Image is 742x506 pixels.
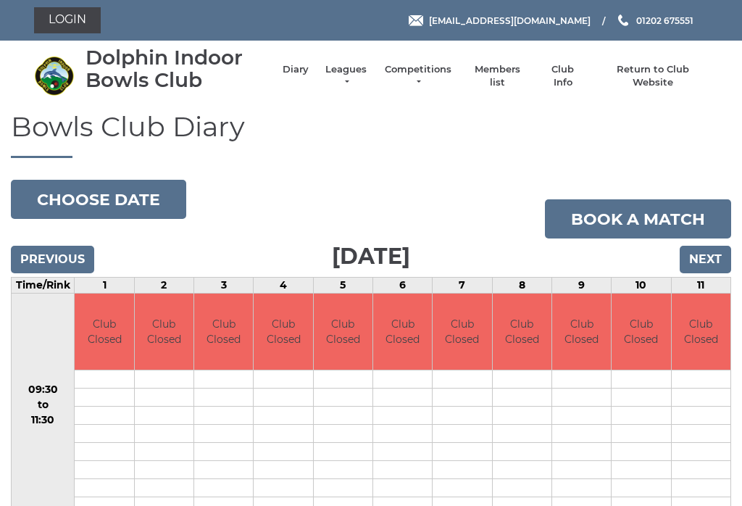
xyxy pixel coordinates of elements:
td: Club Closed [433,294,491,370]
td: Club Closed [493,294,551,370]
input: Previous [11,246,94,273]
span: [EMAIL_ADDRESS][DOMAIN_NAME] [429,14,591,25]
a: Leagues [323,63,369,89]
td: 9 [551,278,611,294]
input: Next [680,246,731,273]
a: Members list [467,63,527,89]
a: Club Info [542,63,584,89]
td: Club Closed [254,294,312,370]
td: Club Closed [552,294,611,370]
a: Phone us 01202 675551 [616,14,693,28]
span: 01202 675551 [636,14,693,25]
h1: Bowls Club Diary [11,112,731,159]
td: 5 [313,278,372,294]
td: 4 [254,278,313,294]
a: Book a match [545,199,731,239]
td: Club Closed [314,294,372,370]
td: 8 [492,278,551,294]
td: 11 [671,278,730,294]
td: 6 [373,278,433,294]
td: Time/Rink [12,278,75,294]
td: Club Closed [194,294,253,370]
button: Choose date [11,180,186,219]
td: 7 [433,278,492,294]
img: Email [409,15,423,26]
img: Dolphin Indoor Bowls Club [34,56,74,96]
div: Dolphin Indoor Bowls Club [86,46,268,91]
td: 10 [612,278,671,294]
a: Diary [283,63,309,76]
td: Club Closed [672,294,730,370]
a: Email [EMAIL_ADDRESS][DOMAIN_NAME] [409,14,591,28]
img: Phone us [618,14,628,26]
td: 1 [75,278,134,294]
td: Club Closed [612,294,670,370]
td: 2 [134,278,193,294]
td: Club Closed [373,294,432,370]
a: Return to Club Website [599,63,708,89]
td: 3 [194,278,254,294]
a: Competitions [383,63,453,89]
td: Club Closed [135,294,193,370]
a: Login [34,7,101,33]
td: Club Closed [75,294,133,370]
